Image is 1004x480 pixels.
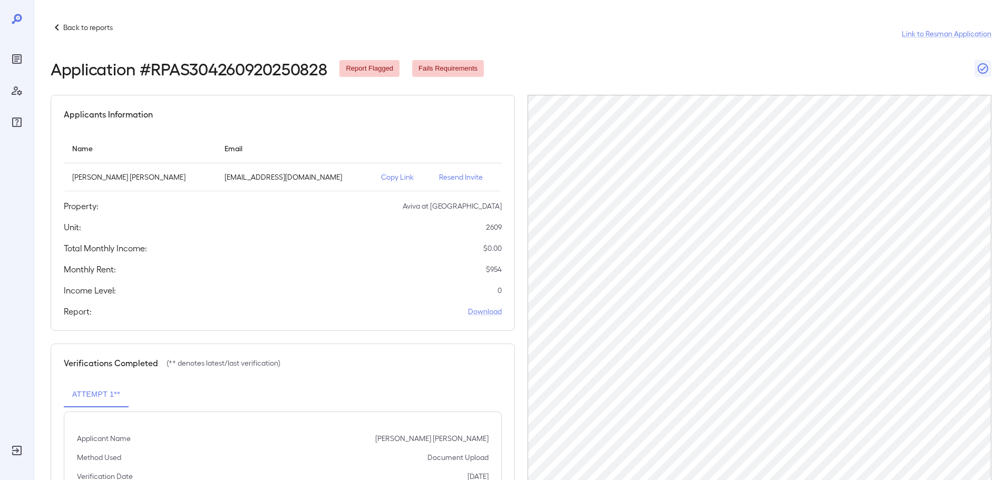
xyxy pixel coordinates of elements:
div: Manage Users [8,82,25,99]
button: Attempt 1** [64,382,129,407]
p: $ 0.00 [483,243,502,253]
a: Download [468,306,502,317]
p: Copy Link [381,172,422,182]
p: Aviva at [GEOGRAPHIC_DATA] [403,201,502,211]
p: $ 954 [486,264,502,275]
h5: Unit: [64,221,81,233]
div: Reports [8,51,25,67]
h5: Income Level: [64,284,116,297]
span: Fails Requirements [412,64,484,74]
p: Method Used [77,452,121,463]
p: Back to reports [63,22,113,33]
p: 0 [498,285,502,296]
div: FAQ [8,114,25,131]
p: 2609 [486,222,502,232]
a: Link to Resman Application [902,28,991,39]
p: Resend Invite [439,172,493,182]
button: Close Report [974,60,991,77]
h5: Property: [64,200,99,212]
th: Email [216,133,373,163]
table: simple table [64,133,502,191]
h5: Report: [64,305,92,318]
p: (** denotes latest/last verification) [167,358,280,368]
h5: Total Monthly Income: [64,242,147,254]
h5: Verifications Completed [64,357,158,369]
p: [PERSON_NAME] [PERSON_NAME] [375,433,489,444]
h5: Monthly Rent: [64,263,116,276]
th: Name [64,133,216,163]
p: [EMAIL_ADDRESS][DOMAIN_NAME] [225,172,365,182]
span: Report Flagged [339,64,399,74]
p: Applicant Name [77,433,131,444]
h5: Applicants Information [64,108,153,121]
div: Log Out [8,442,25,459]
p: Document Upload [427,452,489,463]
p: [PERSON_NAME] [PERSON_NAME] [72,172,208,182]
h2: Application # RPAS304260920250828 [51,59,327,78]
